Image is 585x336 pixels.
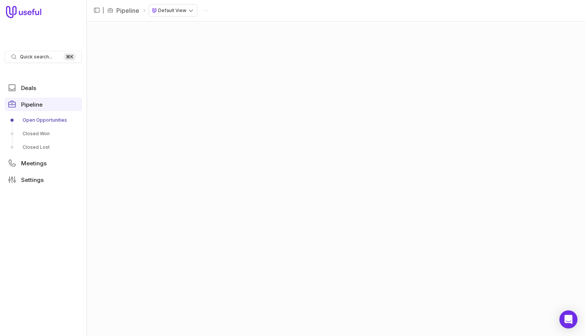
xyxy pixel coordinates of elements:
a: Meetings [5,156,82,170]
div: Pipeline submenu [5,114,82,153]
button: Collapse sidebar [91,5,102,16]
a: Pipeline [5,98,82,111]
a: Closed Won [5,128,82,140]
a: Deals [5,81,82,95]
a: Settings [5,173,82,186]
span: Quick search... [20,54,52,60]
button: Actions [200,5,211,16]
a: Pipeline [116,6,139,15]
a: Open Opportunities [5,114,82,126]
span: Settings [21,177,44,183]
a: Closed Lost [5,141,82,153]
span: | [102,6,104,15]
kbd: ⌘ K [64,53,76,61]
span: Deals [21,85,36,91]
div: Open Intercom Messenger [559,310,577,328]
span: Pipeline [21,102,43,107]
span: Meetings [21,160,47,166]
